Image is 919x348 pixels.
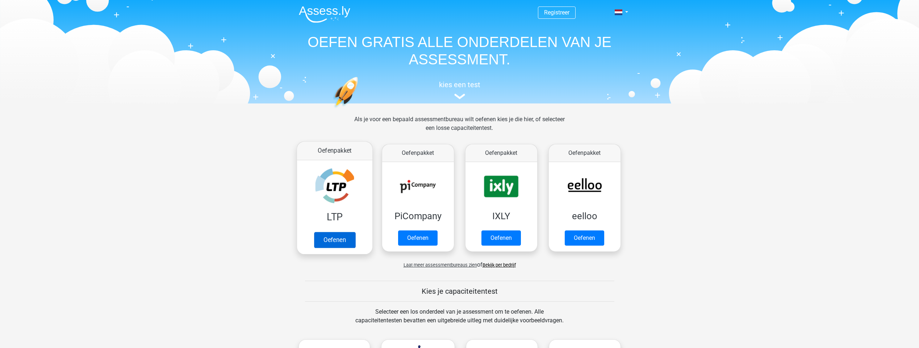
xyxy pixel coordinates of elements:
[483,262,516,268] a: Bekijk per bedrijf
[333,77,386,142] img: oefenen
[293,80,626,89] h5: kies een test
[454,94,465,99] img: assessment
[404,262,477,268] span: Laat meer assessmentbureaus zien
[348,115,571,141] div: Als je voor een bepaald assessmentbureau wilt oefenen kies je die hier, of selecteer een losse ca...
[398,230,438,246] a: Oefenen
[305,287,614,296] h5: Kies je capaciteitentest
[481,230,521,246] a: Oefenen
[293,33,626,68] h1: OEFEN GRATIS ALLE ONDERDELEN VAN JE ASSESSMENT.
[293,255,626,269] div: of
[348,307,571,334] div: Selecteer een los onderdeel van je assessment om te oefenen. Alle capaciteitentesten bevatten een...
[293,80,626,99] a: kies een test
[299,6,350,23] img: Assessly
[544,9,569,16] a: Registreer
[565,230,604,246] a: Oefenen
[314,232,355,248] a: Oefenen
